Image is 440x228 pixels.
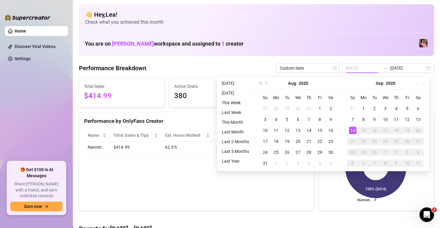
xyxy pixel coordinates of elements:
[346,65,381,71] input: Start date
[294,138,302,145] div: 20
[358,147,369,158] td: 2025-09-29
[369,125,380,136] td: 2025-09-16
[360,149,367,156] div: 29
[404,127,411,134] div: 19
[303,125,314,136] td: 2025-08-14
[393,116,400,123] div: 11
[415,160,422,167] div: 11
[110,130,161,141] th: Total Sales & Tips
[15,29,26,33] a: Home
[393,149,400,156] div: 2
[271,136,282,147] td: 2025-08-18
[358,92,369,103] th: Mo
[219,109,252,116] li: Last Week
[371,138,378,145] div: 23
[15,56,31,61] a: Settings
[316,149,323,156] div: 29
[303,103,314,114] td: 2025-07-31
[262,116,269,123] div: 3
[272,127,280,134] div: 11
[404,160,411,167] div: 10
[325,125,336,136] td: 2025-08-16
[380,103,391,114] td: 2025-09-03
[391,158,402,169] td: 2025-10-09
[404,138,411,145] div: 26
[376,77,384,89] button: Choose a month
[294,105,302,112] div: 30
[316,105,323,112] div: 1
[316,160,323,167] div: 5
[293,125,303,136] td: 2025-08-13
[402,136,413,147] td: 2025-09-26
[262,160,269,167] div: 31
[360,105,367,112] div: 1
[282,114,293,125] td: 2025-08-05
[358,125,369,136] td: 2025-09-15
[369,114,380,125] td: 2025-09-09
[263,77,270,89] button: Previous month (PageUp)
[380,125,391,136] td: 2025-09-17
[84,90,159,102] span: $414.99
[325,158,336,169] td: 2025-09-06
[415,116,422,123] div: 13
[382,127,389,134] div: 17
[327,116,334,123] div: 9
[314,158,325,169] td: 2025-09-05
[84,83,159,90] span: Total Sales
[325,136,336,147] td: 2025-08-23
[283,160,291,167] div: 2
[347,136,358,147] td: 2025-09-21
[282,92,293,103] th: Tu
[349,160,356,167] div: 5
[413,103,424,114] td: 2025-09-06
[402,114,413,125] td: 2025-09-12
[360,116,367,123] div: 8
[305,160,313,167] div: 4
[161,141,213,153] td: 62.5 h
[371,127,378,134] div: 16
[303,92,314,103] th: Th
[347,103,358,114] td: 2025-08-31
[213,130,252,141] th: Sales / Hour
[44,204,49,209] span: arrow-right
[382,105,389,112] div: 3
[316,127,323,134] div: 15
[413,147,424,158] td: 2025-10-04
[383,66,388,71] span: to
[110,141,161,153] td: $414.99
[260,147,271,158] td: 2025-08-24
[380,92,391,103] th: We
[391,125,402,136] td: 2025-09-18
[260,114,271,125] td: 2025-08-03
[293,114,303,125] td: 2025-08-06
[402,147,413,158] td: 2025-10-03
[271,103,282,114] td: 2025-07-28
[402,125,413,136] td: 2025-09-19
[293,147,303,158] td: 2025-08-27
[314,103,325,114] td: 2025-08-01
[327,160,334,167] div: 6
[272,116,280,123] div: 4
[303,147,314,158] td: 2025-08-28
[271,114,282,125] td: 2025-08-04
[294,127,302,134] div: 13
[402,103,413,114] td: 2025-09-05
[369,103,380,114] td: 2025-09-02
[371,116,378,123] div: 9
[272,138,280,145] div: 18
[282,125,293,136] td: 2025-08-12
[272,149,280,156] div: 25
[293,136,303,147] td: 2025-08-20
[84,117,309,125] div: Performance by OnlyFans Creator
[327,149,334,156] div: 30
[349,116,356,123] div: 7
[325,103,336,114] td: 2025-08-02
[174,90,249,102] span: 380
[419,207,434,222] iframe: Intercom live chat
[391,147,402,158] td: 2025-10-02
[314,125,325,136] td: 2025-08-15
[380,114,391,125] td: 2025-09-10
[113,132,153,139] span: Total Sales & Tips
[314,114,325,125] td: 2025-08-08
[283,149,291,156] div: 26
